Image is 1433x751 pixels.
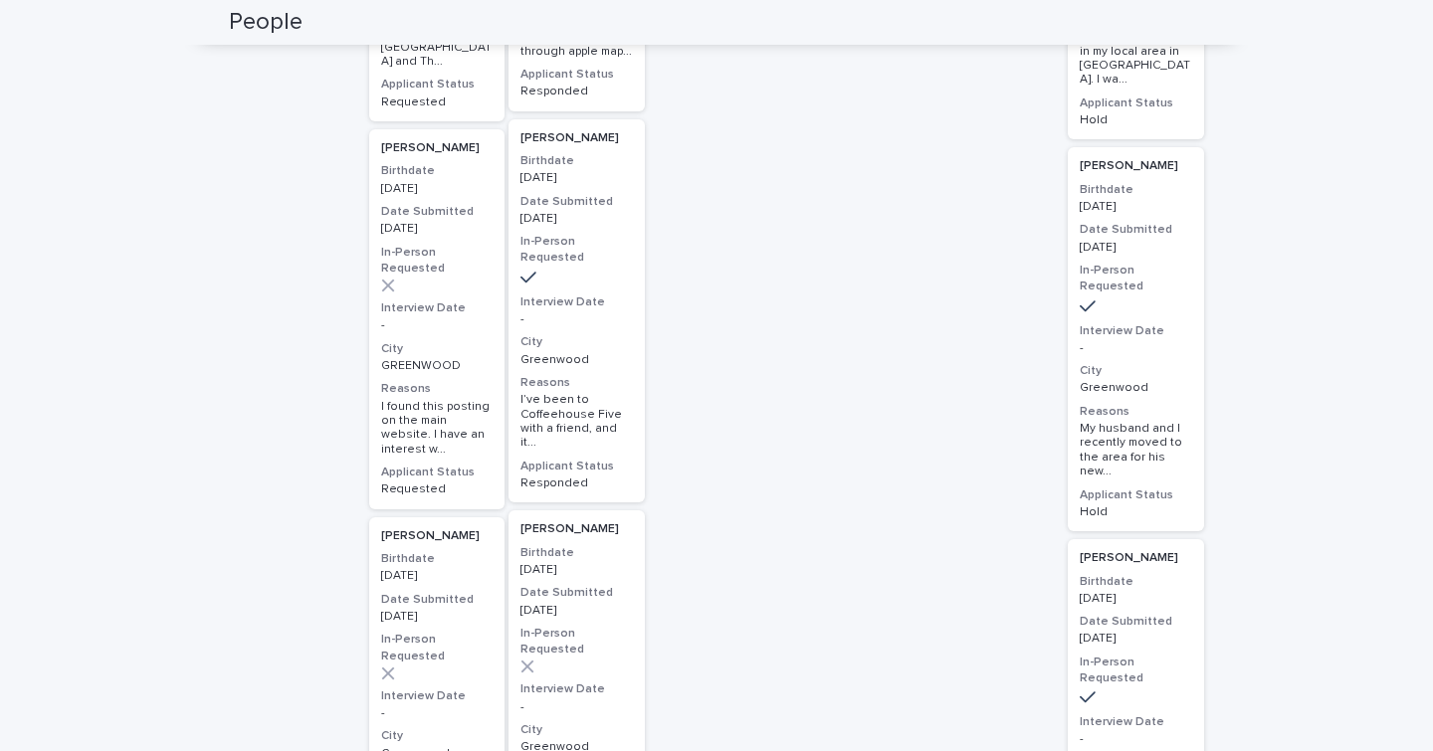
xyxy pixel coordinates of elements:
h3: Date Submitted [1080,614,1192,630]
p: [DATE] [1080,632,1192,646]
span: I found this posting on the main website. I have an interest w ... [381,400,494,458]
h3: Reasons [520,375,633,391]
h3: Applicant Status [1080,95,1192,111]
p: Requested [381,95,494,109]
p: [PERSON_NAME] [1080,551,1192,565]
h3: Birthdate [520,545,633,561]
p: [PERSON_NAME] [381,141,494,155]
p: [DATE] [1080,241,1192,255]
p: - [520,312,633,326]
span: I found Coffeehouse Five in my local area in [GEOGRAPHIC_DATA]. I wa ... [1080,16,1192,88]
h3: Reasons [381,381,494,397]
h3: In-Person Requested [520,234,633,266]
h3: City [520,722,633,738]
p: Hold [1080,505,1192,519]
h3: Birthdate [381,551,494,567]
div: My husband and I recently moved to the area for his new job and I looked up cafes/coffeehouses ne... [1080,422,1192,479]
h3: City [1080,363,1192,379]
p: Responded [520,476,633,490]
p: [DATE] [520,171,633,185]
p: [PERSON_NAME] [381,529,494,543]
h3: City [520,334,633,350]
h3: In-Person Requested [1080,263,1192,294]
p: [DATE] [381,182,494,196]
p: - [381,318,494,332]
h3: Applicant Status [381,465,494,480]
p: [DATE] [520,212,633,226]
h3: Date Submitted [520,585,633,601]
p: - [520,700,633,714]
p: [DATE] [1080,200,1192,214]
h3: Applicant Status [1080,487,1192,503]
p: Hold [1080,113,1192,127]
h3: Applicant Status [520,459,633,474]
p: Greenwood [1080,381,1192,395]
p: [DATE] [520,563,633,577]
h3: In-Person Requested [1080,655,1192,686]
h3: Applicant Status [520,67,633,83]
span: I’ve been to Coffeehouse Five with a friend, and it ... [520,393,633,451]
h3: Birthdate [381,163,494,179]
a: [PERSON_NAME]Birthdate[DATE]Date Submitted[DATE]In-Person RequestedInterview Date-CityGreenwoodRe... [509,119,645,503]
p: [DATE] [381,569,494,583]
p: [DATE] [381,222,494,236]
h3: Applicant Status [381,77,494,93]
h3: Date Submitted [1080,222,1192,238]
p: [DATE] [381,610,494,624]
p: Responded [520,85,633,98]
h3: Date Submitted [381,592,494,608]
h3: In-Person Requested [520,626,633,657]
p: [DATE] [520,604,633,618]
div: I found Coffeehouse Five in my local area in Bargersville. I want to start working in food sevice... [1080,16,1192,88]
h3: Date Submitted [520,194,633,210]
h3: Birthdate [1080,574,1192,590]
h3: Interview Date [520,294,633,310]
div: I found this posting on the main website. I have an interest working at Coffeehouse Five because ... [381,400,494,458]
p: [PERSON_NAME] [520,131,633,145]
p: - [1080,341,1192,355]
h2: People [229,8,303,37]
p: [DATE] [1080,592,1192,606]
h3: Date Submitted [381,204,494,220]
h3: City [381,341,494,357]
h3: City [381,728,494,744]
div: I’ve been to Coffeehouse Five with a friend, and it seemed a positive environment. I love coffee,... [520,393,633,451]
p: [PERSON_NAME] [1080,159,1192,173]
p: - [1080,732,1192,746]
h3: In-Person Requested [381,245,494,277]
h3: Reasons [1080,404,1192,420]
h3: In-Person Requested [381,632,494,663]
a: [PERSON_NAME]Birthdate[DATE]Date Submitted[DATE]In-Person RequestedInterview Date-CityGreenwoodRe... [1068,147,1204,531]
h3: Interview Date [381,300,494,316]
h3: Interview Date [381,688,494,704]
h3: Interview Date [520,681,633,697]
p: Greenwood [520,353,633,367]
h3: Interview Date [1080,323,1192,339]
h3: Birthdate [520,153,633,169]
p: - [381,706,494,720]
p: GREENWOOD [381,359,494,373]
span: My husband and I recently moved to the area for his new ... [1080,422,1192,479]
h3: Interview Date [1080,714,1192,730]
h3: Birthdate [1080,182,1192,198]
p: Requested [381,482,494,496]
a: [PERSON_NAME]Birthdate[DATE]Date Submitted[DATE]In-Person RequestedInterview Date-CityGREENWOODRe... [369,129,506,509]
p: [PERSON_NAME] [520,522,633,536]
